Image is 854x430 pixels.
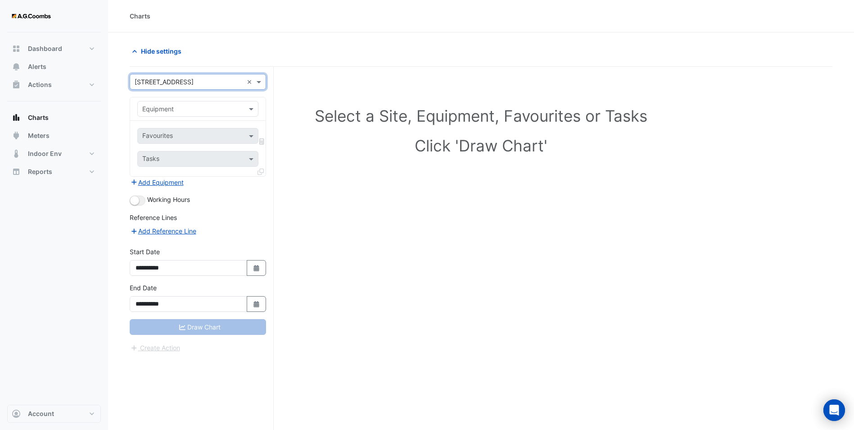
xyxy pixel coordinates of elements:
span: Dashboard [28,44,62,53]
span: Working Hours [147,196,190,203]
span: Hide settings [141,46,181,56]
div: Tasks [141,154,159,165]
button: Alerts [7,58,101,76]
app-icon: Meters [12,131,21,140]
label: End Date [130,283,157,293]
button: Hide settings [130,43,187,59]
span: Reports [28,167,52,176]
h1: Click 'Draw Chart' [149,136,813,155]
div: Open Intercom Messenger [823,399,845,421]
button: Account [7,405,101,423]
button: Add Reference Line [130,226,197,236]
span: Indoor Env [28,149,62,158]
span: Clone Favourites and Tasks from this Equipment to other Equipment [258,168,264,175]
app-icon: Indoor Env [12,149,21,158]
app-escalated-ticket-create-button: Please correct errors first [130,343,181,351]
span: Choose Function [258,137,266,145]
button: Add Equipment [130,177,184,188]
button: Indoor Env [7,145,101,163]
button: Actions [7,76,101,94]
fa-icon: Select Date [253,300,261,308]
app-icon: Alerts [12,62,21,71]
img: Company Logo [11,7,51,25]
span: Actions [28,80,52,89]
button: Dashboard [7,40,101,58]
button: Meters [7,127,101,145]
fa-icon: Select Date [253,264,261,272]
app-icon: Dashboard [12,44,21,53]
button: Reports [7,163,101,181]
app-icon: Charts [12,113,21,122]
span: Charts [28,113,49,122]
span: Alerts [28,62,46,71]
span: Clear [247,77,254,87]
div: Favourites [141,131,173,142]
label: Reference Lines [130,213,177,222]
span: Account [28,409,54,418]
app-icon: Reports [12,167,21,176]
div: Charts [130,11,150,21]
span: Meters [28,131,50,140]
button: Charts [7,109,101,127]
h1: Select a Site, Equipment, Favourites or Tasks [149,106,813,125]
app-icon: Actions [12,80,21,89]
label: Start Date [130,247,160,256]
